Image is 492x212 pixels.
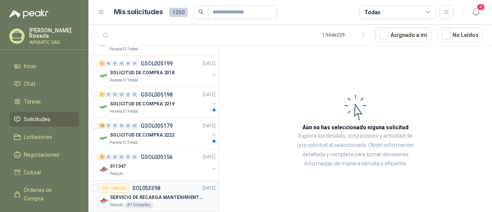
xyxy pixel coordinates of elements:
[9,94,79,109] a: Tareas
[110,171,123,177] p: Patojito
[132,185,160,191] p: SOL053398
[376,28,431,42] button: Asignado a mi
[132,123,138,129] div: 0
[203,91,216,98] p: [DATE]
[24,62,36,70] span: Inicio
[99,152,217,177] a: 4 0 0 0 0 0 GSOL005156[DATE] Company Logo011347Patojito
[437,28,483,42] button: No Leídos
[99,71,108,80] img: Company Logo
[9,147,79,162] a: Negociaciones
[24,97,41,106] span: Tareas
[106,123,111,129] div: 0
[29,40,79,45] p: AIRMATIC SAS
[9,59,79,73] a: Inicio
[110,46,138,52] p: Panela El Trébol
[203,185,216,192] p: [DATE]
[203,154,216,161] p: [DATE]
[24,115,50,124] span: Solicitudes
[9,183,79,206] a: Órdenes de Compra
[125,61,131,66] div: 0
[110,100,175,108] p: SOLICITUD DE COMPRA 2219
[132,154,138,160] div: 0
[203,60,216,67] p: [DATE]
[110,140,138,146] p: Panela El Trébol
[110,69,175,77] p: SOLICITUD DE COMPRA 2018
[99,134,108,143] img: Company Logo
[99,59,217,83] a: 1 0 0 0 0 0 GSOL005199[DATE] Company LogoSOLICITUD DE COMPRA 2018Panela El Trébol
[24,150,59,159] span: Negociaciones
[24,168,42,177] span: Cotizar
[112,92,118,97] div: 0
[125,123,131,129] div: 0
[99,165,108,174] img: Company Logo
[322,29,369,41] div: 1 - 50 de 229
[88,180,219,212] a: Por cotizarSOL053398[DATE] Company LogoSERVICIO DE RECARGA MANTENIMIENTO Y PRESTAMOS DE EXTINTORE...
[132,61,138,66] div: 0
[141,92,173,97] p: GSOL005198
[9,112,79,127] a: Solicitudes
[125,154,131,160] div: 0
[110,77,138,83] p: Panela El Trébol
[110,163,126,170] p: 011347
[112,123,118,129] div: 0
[119,61,125,66] div: 0
[125,202,153,208] div: 81 Unidades
[9,165,79,180] a: Cotizar
[364,8,381,17] div: Todas
[203,122,216,130] p: [DATE]
[106,61,111,66] div: 0
[119,154,125,160] div: 0
[119,123,125,129] div: 0
[29,28,79,38] p: [PERSON_NAME] Rosada
[99,102,108,112] img: Company Logo
[99,92,105,97] div: 1
[469,5,483,19] button: 4
[99,90,217,115] a: 1 0 0 0 0 0 GSOL005198[DATE] Company LogoSOLICITUD DE COMPRA 2219Panela El Trébol
[110,194,206,201] p: SERVICIO DE RECARGA MANTENIMIENTO Y PRESTAMOS DE EXTINTORES
[99,184,129,193] div: Por cotizar
[169,8,188,17] span: 1250
[119,92,125,97] div: 0
[99,121,217,146] a: 15 0 0 0 0 0 GSOL005179[DATE] Company LogoSOLICITUD DE COMPRA 2222Panela El Trébol
[112,61,118,66] div: 0
[141,123,173,129] p: GSOL005179
[9,130,79,144] a: Licitaciones
[114,7,163,18] h1: Mis solicitudes
[99,196,108,205] img: Company Logo
[106,154,111,160] div: 0
[9,9,48,18] img: Logo peakr
[125,92,131,97] div: 0
[24,133,52,141] span: Licitaciones
[110,202,123,208] p: Patojito
[106,92,111,97] div: 0
[99,123,105,129] div: 15
[24,186,72,203] span: Órdenes de Compra
[303,123,409,132] h3: Aún no has seleccionado niguna solicitud
[110,132,175,139] p: SOLICITUD DE COMPRA 2222
[9,77,79,91] a: Chat
[110,109,138,115] p: Panela El Trébol
[141,154,173,160] p: GSOL005156
[198,9,204,15] span: search
[99,154,105,160] div: 4
[132,92,138,97] div: 0
[477,3,485,11] span: 4
[99,61,105,66] div: 1
[24,80,35,88] span: Chat
[296,132,415,169] p: Explora los detalles, cotizaciones y actividad de una solicitud al seleccionarla. Obtén informaci...
[112,154,118,160] div: 0
[141,61,173,66] p: GSOL005199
